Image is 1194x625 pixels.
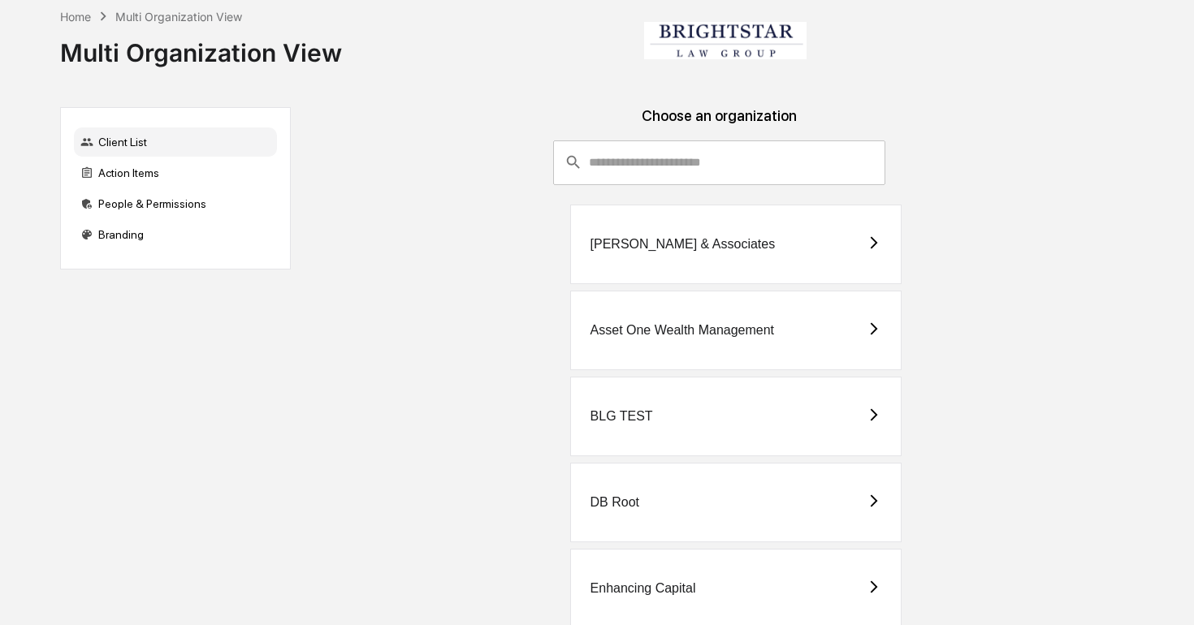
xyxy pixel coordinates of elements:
[115,10,242,24] div: Multi Organization View
[60,25,342,67] div: Multi Organization View
[591,581,696,596] div: Enhancing Capital
[74,189,277,218] div: People & Permissions
[74,158,277,187] div: Action Items
[591,323,775,338] div: Asset One Wealth Management
[591,237,776,252] div: [PERSON_NAME] & Associates
[591,495,639,510] div: DB Root
[74,127,277,157] div: Client List
[60,10,91,24] div: Home
[304,107,1135,140] div: Choose an organization
[644,22,807,59] img: Brightstar Law Group
[591,409,653,424] div: BLG TEST
[74,220,277,249] div: Branding
[553,140,885,184] div: consultant-dashboard__filter-organizations-search-bar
